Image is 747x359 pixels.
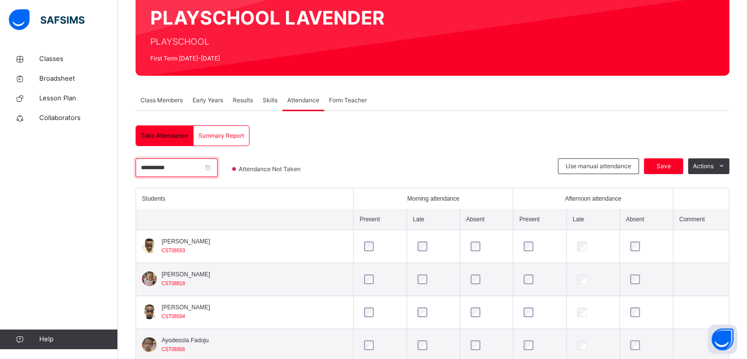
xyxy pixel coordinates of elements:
span: Morning attendance [407,194,459,203]
span: Attendance [287,96,319,105]
span: Save [651,162,676,171]
img: safsims [9,9,84,30]
span: Skills [263,96,277,105]
span: Early Years [193,96,223,105]
span: Form Teacher [329,96,367,105]
span: [PERSON_NAME] [162,270,210,279]
th: Absent [460,209,513,230]
th: Present [354,209,407,230]
th: Comment [673,209,729,230]
span: Classes [39,54,118,64]
span: Summary Report [198,131,244,140]
span: CST08818 [162,281,185,286]
span: Afternoon attendance [565,194,621,203]
span: CST08593 [162,248,185,253]
span: Collaborators [39,113,118,123]
th: Students [136,188,354,209]
span: Take Attendance [141,131,188,140]
button: Open asap [708,325,737,354]
span: Broadsheet [39,74,118,84]
span: Results [233,96,253,105]
span: Use manual attendance [566,162,631,171]
span: Ayodesola Fadoju [162,336,209,345]
th: Present [513,209,566,230]
span: Attendance Not Taken [238,165,304,174]
span: Class Members [140,96,183,105]
span: [PERSON_NAME] [162,237,210,246]
span: [PERSON_NAME] [162,303,210,312]
span: Lesson Plan [39,93,118,103]
span: Actions [693,162,714,171]
span: CST08956 [162,347,185,352]
th: Late [566,209,619,230]
span: Help [39,334,117,344]
th: Late [407,209,460,230]
span: CST08594 [162,314,185,319]
th: Absent [620,209,673,230]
